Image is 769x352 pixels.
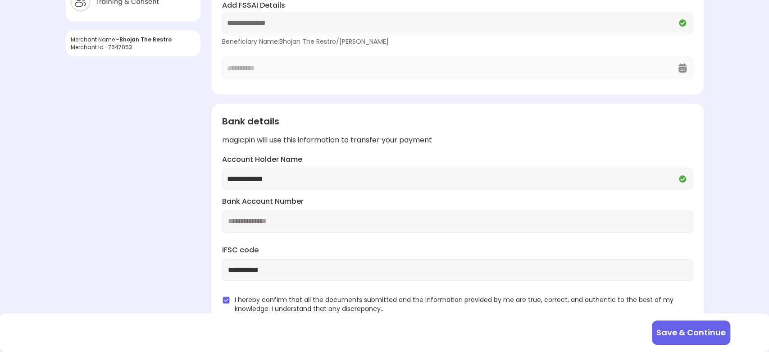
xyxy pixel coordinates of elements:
[222,197,693,207] label: Bank Account Number
[222,114,693,128] div: Bank details
[235,295,693,313] span: I hereby confirm that all the documents submitted and the information provided by me are true, co...
[222,135,693,146] div: magicpin will use this information to transfer your payment
[222,245,693,256] label: IFSC code
[71,36,195,43] div: Merchant Name -
[222,0,693,11] label: Add FSSAI Details
[677,18,688,28] img: Q2VREkDUCX-Nh97kZdnvclHTixewBtwTiuomQU4ttMKm5pUNxe9W_NURYrLCGq_Mmv0UDstOKswiepyQhkhj-wqMpwXa6YfHU...
[222,155,693,165] label: Account Holder Name
[71,43,195,51] div: Merchant Id - 7647053
[677,174,688,184] img: Q2VREkDUCX-Nh97kZdnvclHTixewBtwTiuomQU4ttMKm5pUNxe9W_NURYrLCGq_Mmv0UDstOKswiepyQhkhj-wqMpwXa6YfHU...
[652,320,730,345] button: Save & Continue
[119,36,172,43] span: Bhojan The Restro
[222,37,693,46] div: Beneficiary Name: Bhojan The Restro/[PERSON_NAME]
[222,296,230,304] img: checked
